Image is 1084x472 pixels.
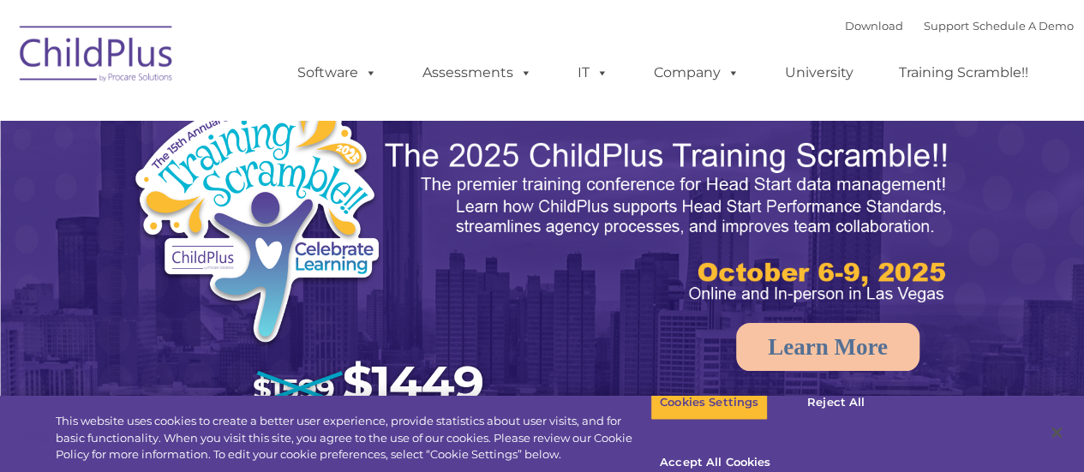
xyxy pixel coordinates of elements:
[782,385,889,421] button: Reject All
[845,19,1074,33] font: |
[56,413,650,463] div: This website uses cookies to create a better user experience, provide statistics about user visit...
[560,56,626,90] a: IT
[924,19,969,33] a: Support
[238,113,290,126] span: Last name
[11,14,183,99] img: ChildPlus by Procare Solutions
[637,56,757,90] a: Company
[1038,414,1075,451] button: Close
[882,56,1045,90] a: Training Scramble!!
[973,19,1074,33] a: Schedule A Demo
[405,56,549,90] a: Assessments
[280,56,394,90] a: Software
[768,56,871,90] a: University
[650,385,768,421] button: Cookies Settings
[238,183,311,196] span: Phone number
[845,19,903,33] a: Download
[736,323,919,371] a: Learn More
